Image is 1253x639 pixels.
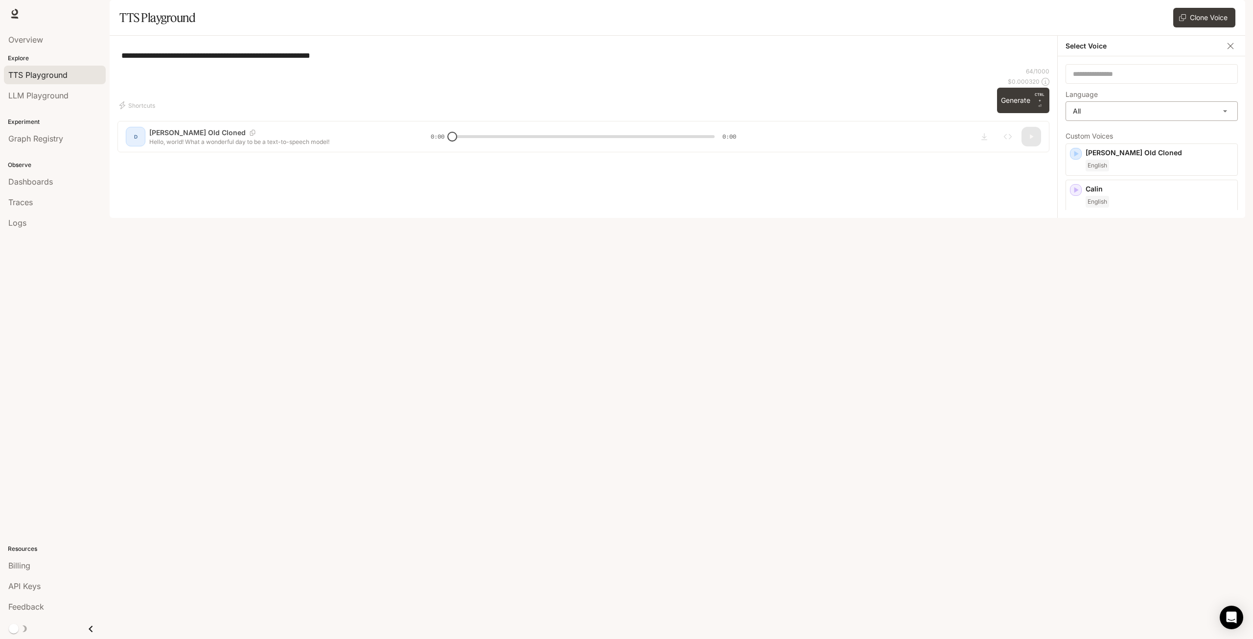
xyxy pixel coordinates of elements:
[117,97,159,113] button: Shortcuts
[1008,77,1040,86] p: $ 0.000320
[1220,606,1243,629] div: Open Intercom Messenger
[1034,92,1045,109] p: ⏎
[1086,196,1109,208] span: English
[119,8,195,27] h1: TTS Playground
[1086,184,1233,194] p: Calin
[997,88,1049,113] button: GenerateCTRL +⏎
[1066,102,1237,120] div: All
[1066,91,1098,98] p: Language
[1026,67,1049,75] p: 64 / 1000
[1173,8,1235,27] button: Clone Voice
[1086,160,1109,171] span: English
[1086,148,1233,158] p: [PERSON_NAME] Old Cloned
[1034,92,1045,103] p: CTRL +
[1066,133,1238,140] p: Custom Voices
